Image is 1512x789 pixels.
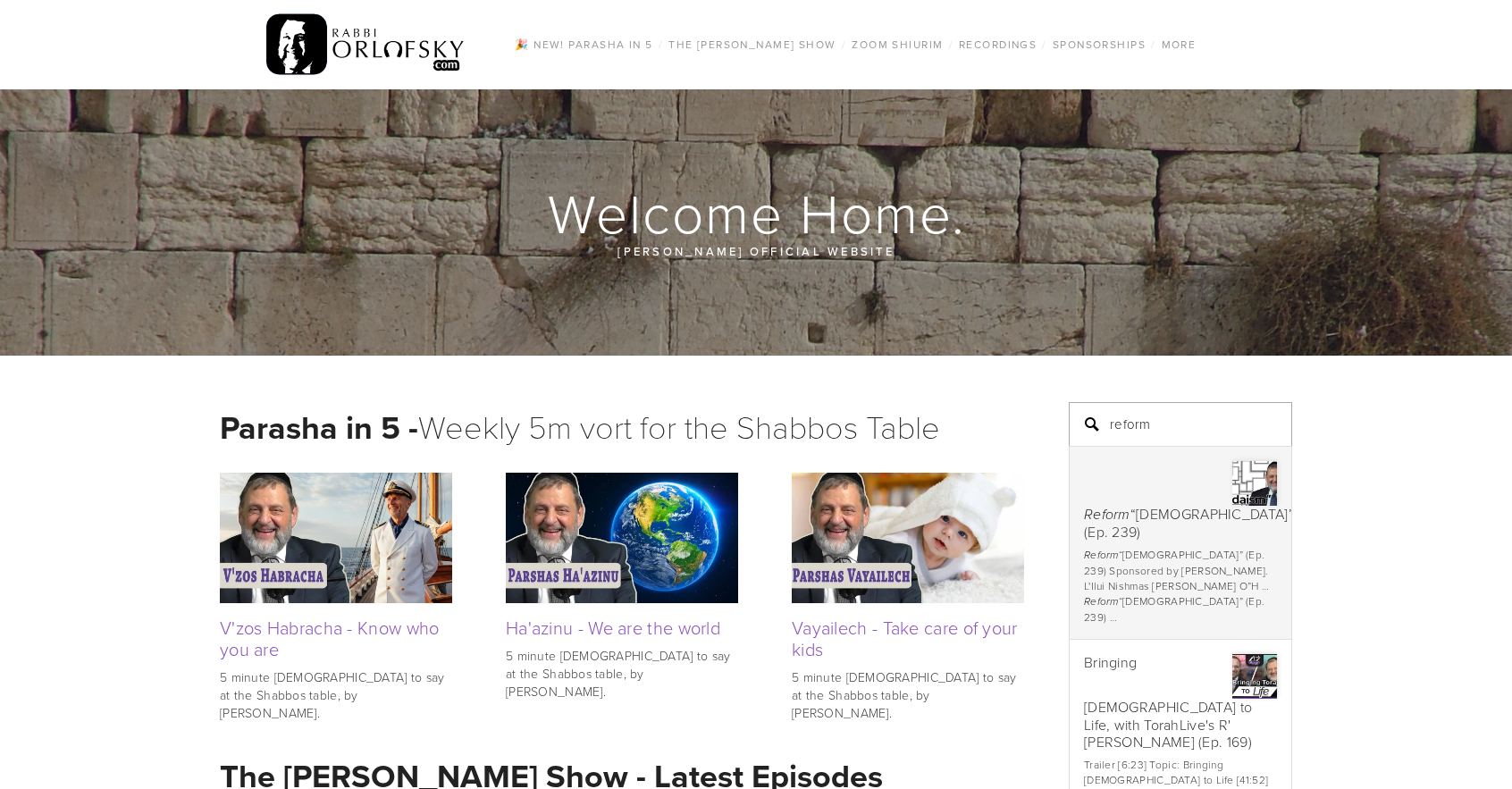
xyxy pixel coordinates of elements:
a: The [PERSON_NAME] Show [663,33,842,56]
h1: Welcome Home. [220,184,1294,241]
h1: Weekly 5m vort for the Shabbos Table [220,402,1024,451]
a: Vayailech - Take care of your kids [792,615,1018,661]
p: 5 minute [DEMOGRAPHIC_DATA] to say at the Shabbos table, by [PERSON_NAME]. [220,668,452,721]
em: Reform [1084,549,1119,562]
div: “[DEMOGRAPHIC_DATA]” (Ep. 239) [1084,461,1277,541]
a: V'zos Habracha - Know who you are [220,615,440,661]
a: Zoom Shiurim [846,33,948,56]
p: 5 minute [DEMOGRAPHIC_DATA] to say at the Shabbos table, by [PERSON_NAME]. [792,668,1024,721]
a: Ha'azinu - We are the world [506,615,720,640]
span: … [1262,578,1269,593]
span: / [842,37,846,52]
p: [PERSON_NAME] official website [327,241,1185,261]
img: V'zos Habracha - Know who you are [220,473,452,603]
span: “[DEMOGRAPHIC_DATA]” (Ep. 239) [1084,593,1264,625]
em: Reform [1084,507,1130,524]
img: Ha'azinu - We are the world [506,473,738,603]
div: Bringing [DEMOGRAPHIC_DATA] to Life, with TorahLive's R' [PERSON_NAME] (Ep. 169) [1084,654,1277,751]
a: Sponsorships [1047,33,1151,56]
div: Reform“[DEMOGRAPHIC_DATA]” (Ep. 239) Reform“[DEMOGRAPHIC_DATA]” (Ep. 239) Sponsored by [PERSON_NA... [1070,447,1291,640]
span: / [659,37,663,52]
a: More [1156,33,1202,56]
input: Search [1069,402,1292,447]
em: Reform [1084,595,1119,609]
img: RabbiOrlofsky.com [266,10,466,80]
span: … [1110,609,1117,625]
a: 🎉 NEW! Parasha in 5 [509,33,658,56]
span: / [1042,37,1046,52]
span: “[DEMOGRAPHIC_DATA]” (Ep. 239) Sponsored by [PERSON_NAME]. L'Ilui Nishmas [PERSON_NAME] O”H [1084,547,1269,593]
strong: Parasha in 5 - [220,404,418,450]
span: / [949,37,953,52]
p: 5 minute [DEMOGRAPHIC_DATA] to say at the Shabbos table, by [PERSON_NAME]. [506,647,738,700]
img: Vayailech - Take care of your kids [792,473,1024,603]
a: Recordings [953,33,1042,56]
span: / [1151,37,1155,52]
